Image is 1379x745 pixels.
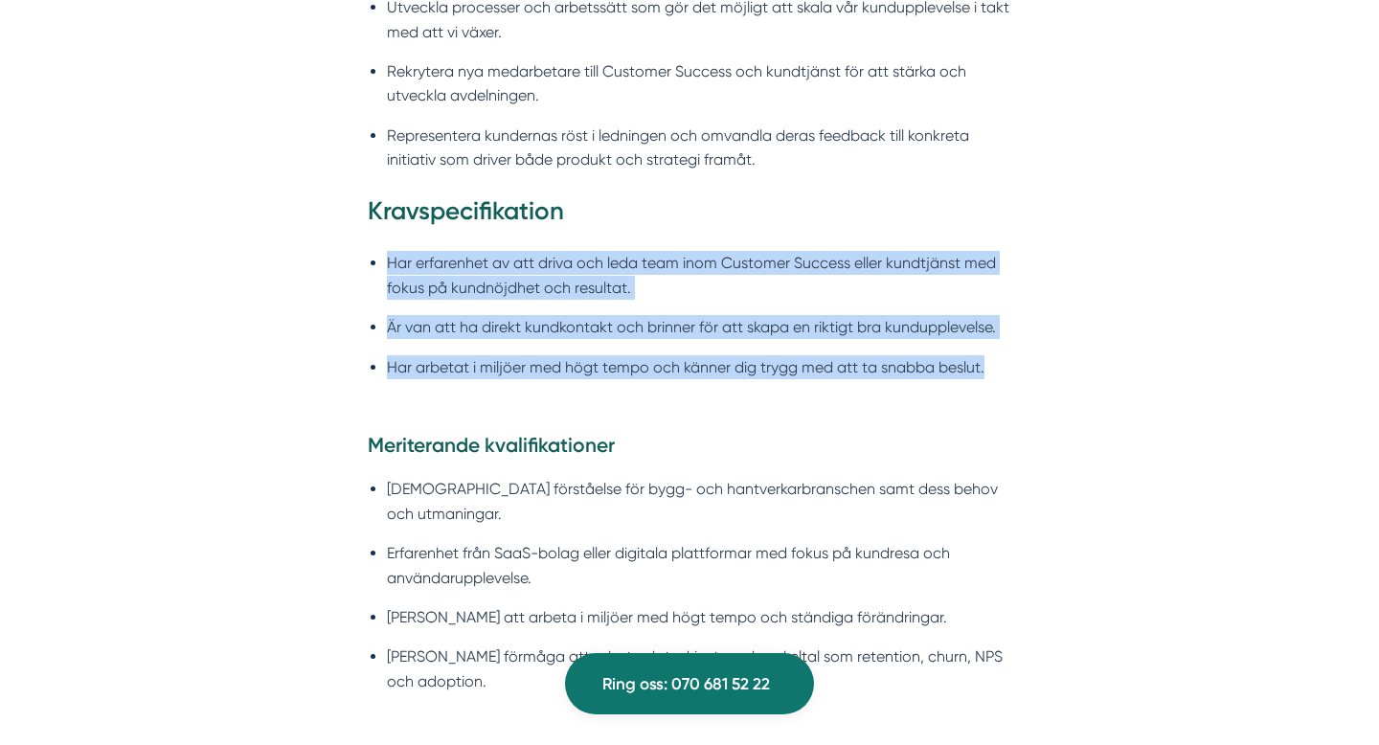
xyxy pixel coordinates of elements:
li: Har arbetat i miljöer med högt tempo och känner dig trygg med att ta snabba beslut. [387,355,1011,379]
li: Rekrytera nya medarbetare till Customer Success och kundtjänst för att stärka och utveckla avdeln... [387,59,1011,108]
li: Erfarenhet från SaaS-bolag eller digitala plattformar med fokus på kundresa och användarupplevelse. [387,541,1011,590]
h3: Kravspecifikation [368,194,1011,238]
span: Ring oss: 070 681 52 22 [602,671,770,697]
li: Har erfarenhet av att driva och leda team inom Customer Success eller kundtjänst med fokus på kun... [387,251,1011,300]
li: Är van att ha direkt kundkontakt och brinner för att skapa en riktigt bra kundupplevelse. [387,315,1011,339]
a: Ring oss: 070 681 52 22 [565,653,814,714]
li: [PERSON_NAME] förmåga att arbeta datadrivet med nyckeltal som retention, churn, NPS och adoption. [387,644,1011,693]
li: [PERSON_NAME] att arbeta i miljöer med högt tempo och ständiga förändringar. [387,605,1011,629]
h4: Meriterande kvalifikationer [368,431,1011,465]
li: Representera kundernas röst i ledningen och omvandla deras feedback till konkreta initiativ som d... [387,124,1011,172]
li: [DEMOGRAPHIC_DATA] förståelse för bygg- och hantverkarbranschen samt dess behov och utmaningar. [387,477,1011,526]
